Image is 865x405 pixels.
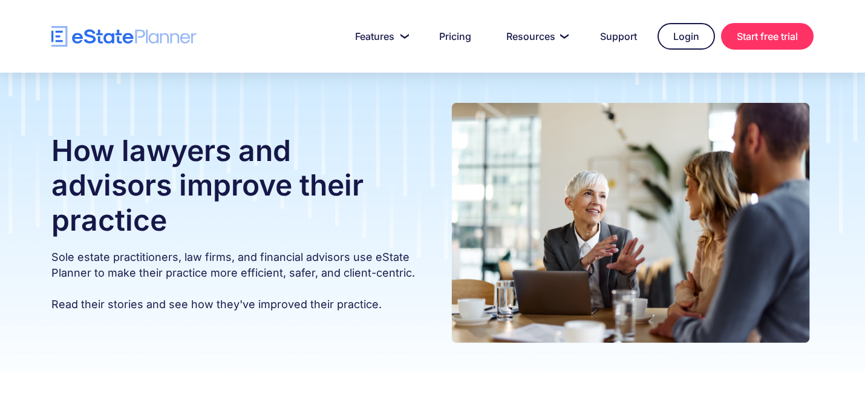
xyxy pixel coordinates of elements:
a: Support [586,24,651,48]
a: Login [658,23,715,50]
a: Resources [492,24,579,48]
p: Sole estate practitioners, law firms, and financial advisors use eState Planner to make their pra... [51,249,417,312]
a: Pricing [425,24,486,48]
h1: How lawyers and advisors improve their practice [51,133,417,238]
a: home [51,26,197,47]
a: Start free trial [721,23,814,50]
a: Features [341,24,419,48]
